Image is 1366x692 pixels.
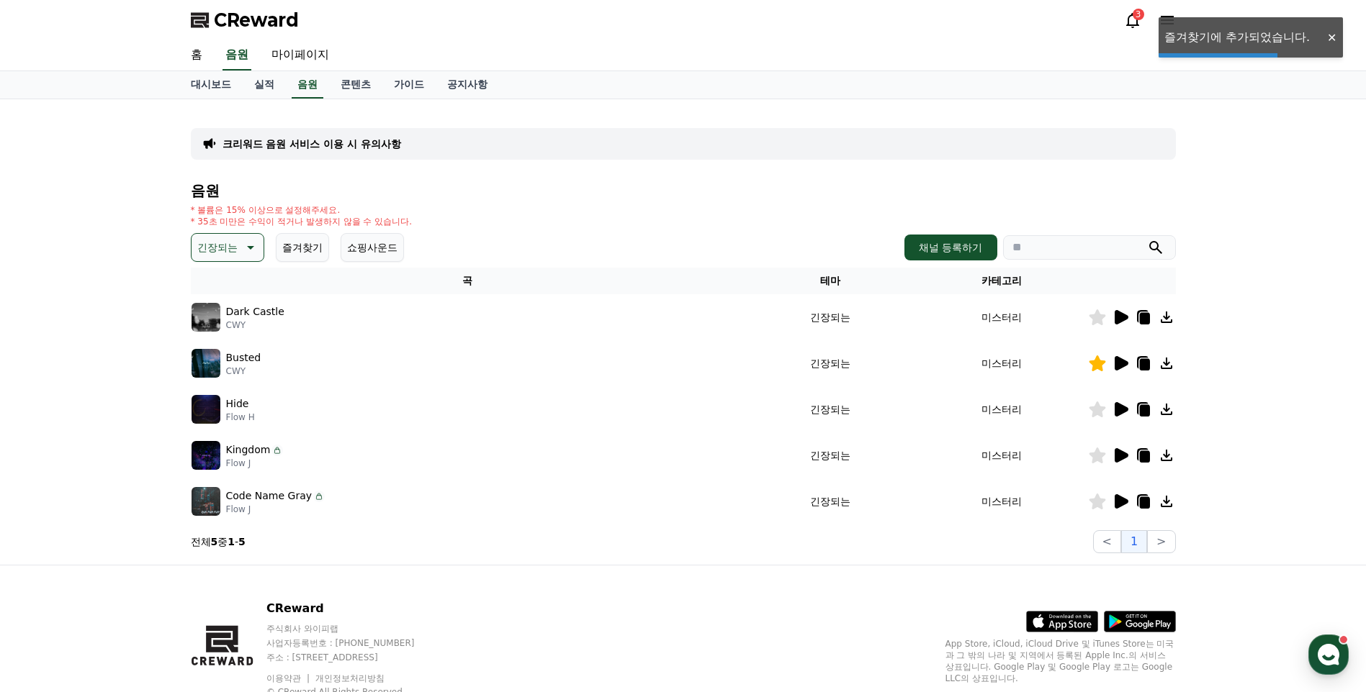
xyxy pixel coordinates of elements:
[226,457,284,469] p: Flow J
[179,71,243,99] a: 대시보드
[211,536,218,547] strong: 5
[226,411,255,423] p: Flow H
[904,235,997,260] button: 채널 등록하기
[292,71,323,99] a: 음원
[192,349,220,378] img: music
[4,456,95,492] a: 홈
[179,40,214,70] a: 홈
[191,233,264,262] button: 긴장되는
[916,294,1087,340] td: 미스터리
[916,432,1087,478] td: 미스터리
[1124,12,1141,29] a: 3
[226,350,261,365] p: Busted
[916,386,1087,432] td: 미스터리
[745,340,916,386] td: 긴장되는
[192,395,220,424] img: music
[745,386,916,432] td: 긴장되는
[192,441,220,470] img: music
[276,233,329,262] button: 즐겨찾기
[1147,530,1175,553] button: >
[315,673,385,683] a: 개인정보처리방침
[132,478,149,490] span: 대화
[226,504,325,515] p: Flow J
[223,478,240,489] span: 설정
[191,204,413,216] p: * 볼륨은 15% 이상으로 설정해주세요.
[192,303,220,332] img: music
[226,304,284,319] p: Dark Castle
[191,9,299,32] a: CReward
[341,233,404,262] button: 쇼핑사운드
[243,71,286,99] a: 실적
[226,396,249,411] p: Hide
[45,478,54,489] span: 홈
[226,442,271,457] p: Kingdom
[191,216,413,227] p: * 35초 미만은 수익이 적거나 발생하지 않을 수 있습니다.
[191,534,246,549] p: 전체 중 -
[329,71,382,99] a: 콘텐츠
[745,268,916,294] th: 테마
[186,456,277,492] a: 설정
[745,478,916,524] td: 긴장되는
[1121,530,1147,553] button: 1
[191,268,745,294] th: 곡
[223,40,251,70] a: 음원
[226,365,261,377] p: CWY
[191,183,1176,199] h4: 음원
[192,487,220,516] img: music
[745,432,916,478] td: 긴장되는
[266,652,442,663] p: 주소 : [STREET_ADDRESS]
[223,137,401,151] a: 크리워드 음원 서비스 이용 시 유의사항
[226,488,313,504] p: Code Name Gray
[226,319,284,331] p: CWY
[1133,9,1144,20] div: 3
[95,456,186,492] a: 대화
[1093,530,1121,553] button: <
[916,340,1087,386] td: 미스터리
[745,294,916,340] td: 긴장되는
[260,40,341,70] a: 마이페이지
[197,237,238,258] p: 긴장되는
[266,637,442,649] p: 사업자등록번호 : [PHONE_NUMBER]
[382,71,436,99] a: 가이드
[238,536,246,547] strong: 5
[916,478,1087,524] td: 미스터리
[266,673,312,683] a: 이용약관
[266,623,442,634] p: 주식회사 와이피랩
[436,71,499,99] a: 공지사항
[228,536,235,547] strong: 1
[945,638,1176,684] p: App Store, iCloud, iCloud Drive 및 iTunes Store는 미국과 그 밖의 나라 및 지역에서 등록된 Apple Inc.의 서비스 상표입니다. Goo...
[916,268,1087,294] th: 카테고리
[214,9,299,32] span: CReward
[266,600,442,617] p: CReward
